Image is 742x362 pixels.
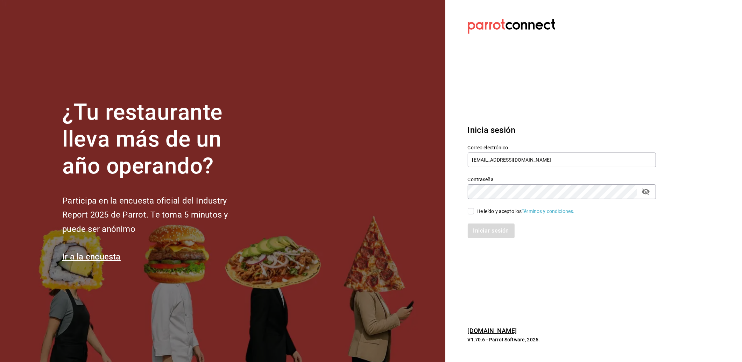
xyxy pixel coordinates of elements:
label: Correo electrónico [468,145,656,150]
button: passwordField [640,186,652,198]
a: [DOMAIN_NAME] [468,327,517,334]
a: Ir a la encuesta [62,252,121,262]
input: Ingresa tu correo electrónico [468,152,656,167]
label: Contraseña [468,177,656,182]
h2: Participa en la encuesta oficial del Industry Report 2025 de Parrot. Te toma 5 minutos y puede se... [62,194,251,236]
p: V1.70.6 - Parrot Software, 2025. [468,336,656,343]
h1: ¿Tu restaurante lleva más de un año operando? [62,99,251,179]
div: He leído y acepto los [477,208,575,215]
a: Términos y condiciones. [522,208,574,214]
h3: Inicia sesión [468,124,656,136]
